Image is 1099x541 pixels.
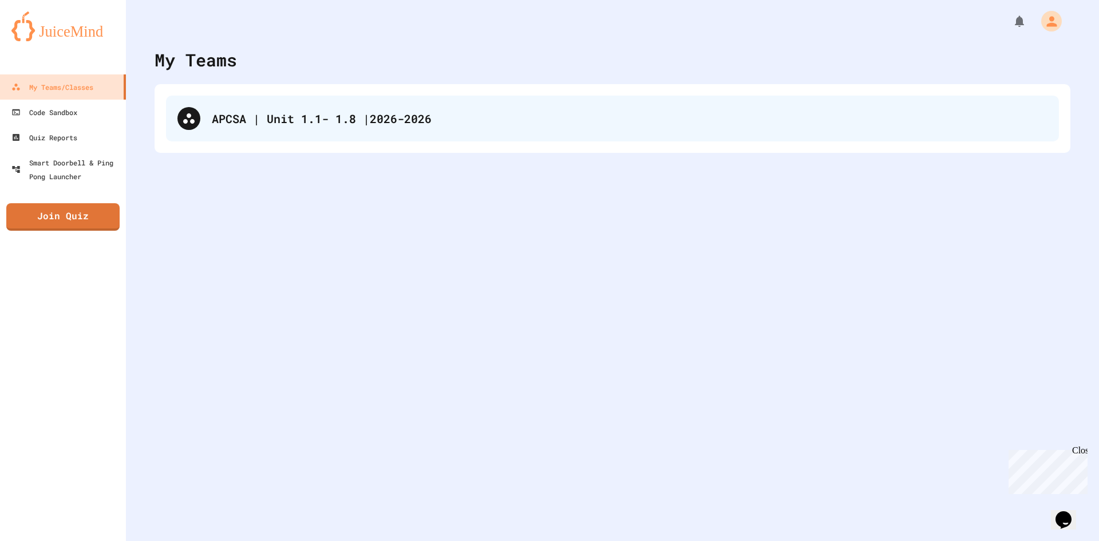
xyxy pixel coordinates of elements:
div: My Teams [155,47,237,73]
img: logo-orange.svg [11,11,114,41]
div: My Teams/Classes [11,80,93,94]
iframe: chat widget [1051,495,1088,530]
a: Join Quiz [6,203,120,231]
div: Smart Doorbell & Ping Pong Launcher [11,156,121,183]
div: Quiz Reports [11,131,77,144]
div: Code Sandbox [11,105,77,119]
iframe: chat widget [1004,445,1088,494]
div: My Account [1029,8,1065,34]
div: Chat with us now!Close [5,5,79,73]
div: APCSA | Unit 1.1- 1.8 |2026-2026 [166,96,1059,141]
div: APCSA | Unit 1.1- 1.8 |2026-2026 [212,110,1047,127]
div: My Notifications [991,11,1029,31]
